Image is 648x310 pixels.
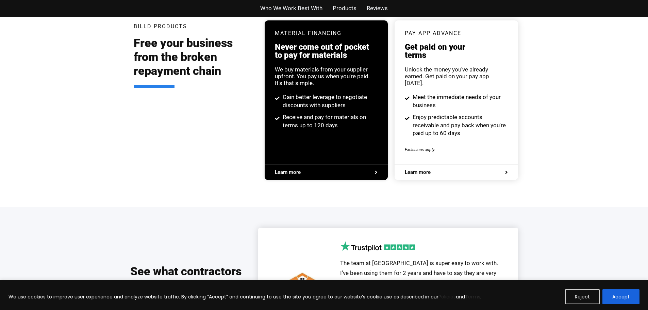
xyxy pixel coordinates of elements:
h3: Billd Products [134,24,187,29]
h3: Get paid on your terms [405,43,508,59]
span: Exclusions apply. [405,147,435,152]
a: Learn more [275,170,378,175]
button: Accept [602,289,639,304]
span: The team at [GEOGRAPHIC_DATA] is super easy to work with. I’ve been using them for 2 years and ha... [340,260,499,306]
div: Unlock the money you've already earned. Get paid on your pay app [DATE]. [405,66,508,86]
a: Learn more [405,170,508,175]
span: Gain better leverage to negotiate discounts with suppliers [281,93,378,110]
p: We use cookies to improve user experience and analyze website traffic. By clicking “Accept” and c... [9,293,481,301]
span: Learn more [275,170,301,175]
h2: Free your business from the broken repayment chain [134,36,255,88]
a: Terms [465,293,480,300]
span: Learn more [405,170,431,175]
span: Enjoy predictable accounts receivable and pay back when you're paid up to 60 days [411,113,508,137]
a: Products [333,3,356,13]
button: Reject [565,289,600,304]
h3: pay app advance [405,31,508,36]
a: Reviews [367,3,388,13]
a: Who We Work Best With [260,3,322,13]
span: Receive and pay for materials on terms up to 120 days [281,113,378,130]
div: We buy materials from your supplier upfront. You pay us when you're paid. It's that simple. [275,66,378,86]
h3: Never come out of pocket to pay for materials [275,43,378,59]
h3: Material Financing [275,31,378,36]
span: Meet the immediate needs of your business [411,93,508,110]
a: Policies [438,293,456,300]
